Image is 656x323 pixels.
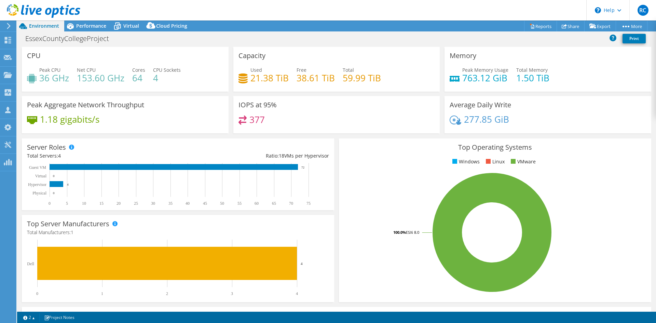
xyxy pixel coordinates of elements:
[306,201,311,206] text: 75
[53,174,55,178] text: 0
[464,116,509,123] h4: 277.85 GiB
[178,152,329,160] div: Ratio: VMs per Hypervisor
[249,116,265,123] h4: 377
[462,74,508,82] h4: 763.12 GiB
[39,313,79,322] a: Project Notes
[132,67,145,73] span: Cores
[132,74,145,82] h4: 64
[250,74,289,82] h4: 21.38 TiB
[53,191,55,195] text: 0
[557,21,585,31] a: Share
[343,67,354,73] span: Total
[32,191,46,196] text: Physical
[27,144,66,151] h3: Server Roles
[393,230,406,235] tspan: 100.0%
[71,229,73,235] span: 1
[595,7,601,13] svg: \n
[344,144,646,151] h3: Top Operating Systems
[203,201,207,206] text: 45
[168,201,173,206] text: 35
[153,67,181,73] span: CPU Sockets
[450,101,511,109] h3: Average Daily Write
[462,67,508,73] span: Peak Memory Usage
[29,165,46,170] text: Guest VM
[27,220,109,228] h3: Top Server Manufacturers
[237,201,242,206] text: 55
[484,158,505,165] li: Linux
[301,261,303,266] text: 4
[67,183,69,186] text: 4
[76,23,106,29] span: Performance
[117,201,121,206] text: 20
[297,67,306,73] span: Free
[220,201,224,206] text: 50
[36,291,38,296] text: 0
[238,101,277,109] h3: IOPS at 95%
[509,158,536,165] li: VMware
[134,201,138,206] text: 25
[156,23,187,29] span: Cloud Pricing
[623,34,646,43] a: Print
[255,201,259,206] text: 60
[450,52,476,59] h3: Memory
[77,67,96,73] span: Net CPU
[406,230,419,235] tspan: ESXi 8.0
[584,21,616,31] a: Export
[151,201,155,206] text: 30
[99,201,104,206] text: 15
[39,74,69,82] h4: 36 GHz
[18,313,40,322] a: 2
[82,201,86,206] text: 10
[279,152,284,159] span: 18
[238,52,265,59] h3: Capacity
[27,101,144,109] h3: Peak Aggregate Network Throughput
[27,261,34,266] text: Dell
[101,291,103,296] text: 1
[166,291,168,296] text: 2
[29,23,59,29] span: Environment
[343,74,381,82] h4: 59.99 TiB
[272,201,276,206] text: 65
[638,5,648,16] span: RC
[297,74,335,82] h4: 38.61 TiB
[296,291,298,296] text: 4
[186,201,190,206] text: 40
[27,229,329,236] h4: Total Manufacturers:
[516,67,548,73] span: Total Memory
[516,74,549,82] h4: 1.50 TiB
[27,152,178,160] div: Total Servers:
[35,174,47,178] text: Virtual
[49,201,51,206] text: 0
[22,35,120,42] h1: EssexCountyCollegeProject
[250,67,262,73] span: Used
[153,74,181,82] h4: 4
[58,152,61,159] span: 4
[289,201,293,206] text: 70
[616,21,647,31] a: More
[39,67,60,73] span: Peak CPU
[28,182,46,187] text: Hypervisor
[524,21,557,31] a: Reports
[231,291,233,296] text: 3
[77,74,124,82] h4: 153.60 GHz
[27,52,41,59] h3: CPU
[66,201,68,206] text: 5
[123,23,139,29] span: Virtual
[40,116,99,123] h4: 1.18 gigabits/s
[301,166,304,169] text: 72
[451,158,480,165] li: Windows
